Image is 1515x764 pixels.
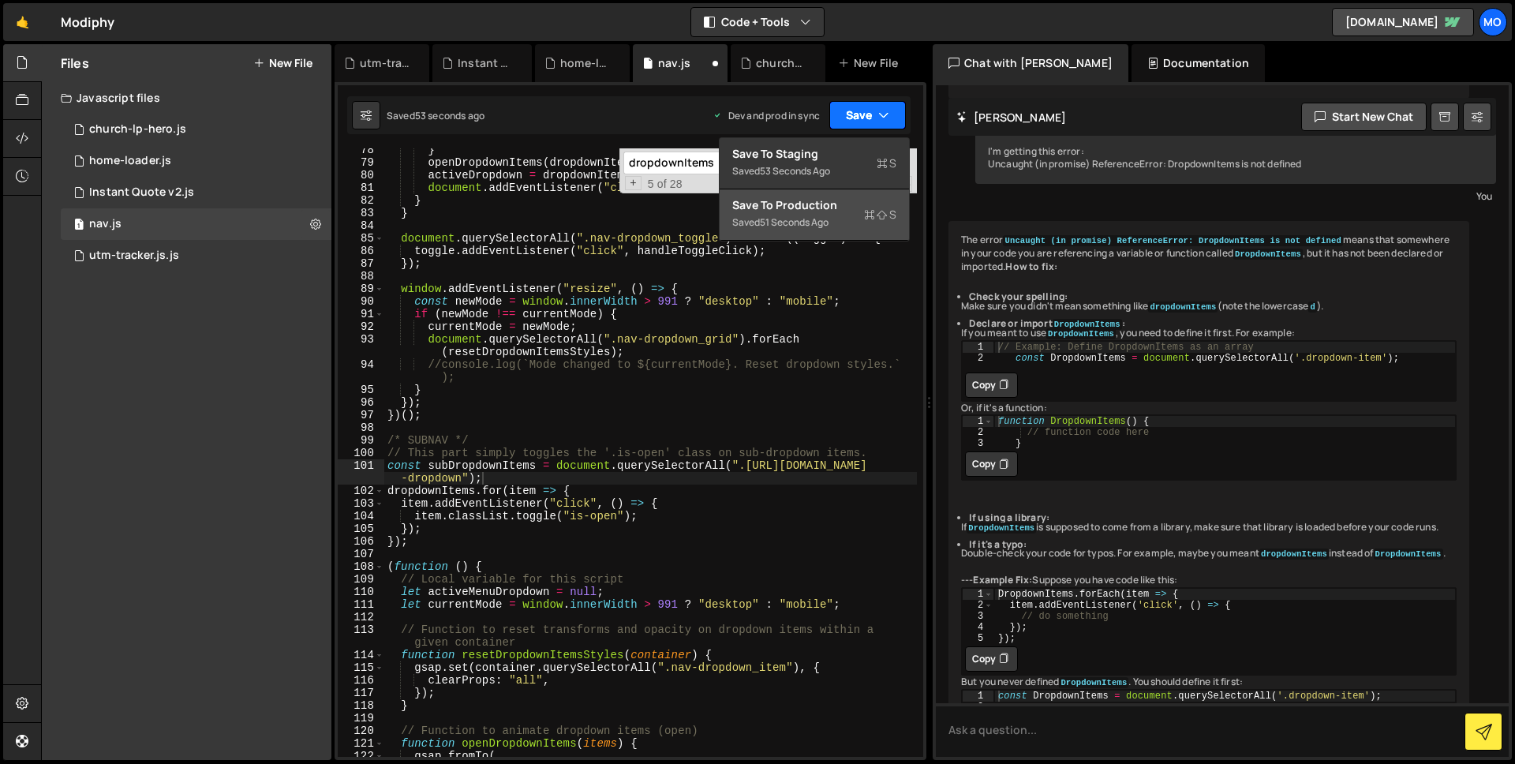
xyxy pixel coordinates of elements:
input: Search for [623,152,821,174]
div: utm-tracker.js.js [360,55,410,71]
strong: How to fix: [1005,260,1057,273]
div: nav.js [61,208,331,240]
div: church-lp-hero.js [756,55,806,71]
div: 15757/43444.js [61,240,331,272]
div: Saved [387,109,484,122]
div: 110 [338,586,384,598]
div: Instant Quote v2.js [89,185,194,200]
code: DropdownItems [967,522,1036,534]
div: 82 [338,194,384,207]
div: 87 [338,257,384,270]
div: Modiphy [61,13,114,32]
div: 88 [338,270,384,283]
div: 90 [338,295,384,308]
div: 80 [338,169,384,182]
div: 97 [338,409,384,421]
div: You [979,188,1492,204]
ul: Make sure you didn't mean something like (note the lowercase ). If you meant to use , you need to... [961,290,1457,551]
code: DropdownItems [1374,549,1443,560]
div: 96 [338,396,384,409]
div: 15757/42611.js [61,114,331,145]
div: 121 [338,737,384,750]
code: Uncaught (in promise) ReferenceError: DropdownItems is not defined [1003,235,1342,246]
div: I'm getting this error: Uncaught (in promise) ReferenceError: DropdownItems is not defined [975,133,1496,185]
div: 102 [338,485,384,497]
code: DropdownItems [1059,677,1128,688]
button: Copy [965,646,1018,672]
div: 109 [338,573,384,586]
strong: If using a library: [969,511,1049,524]
div: Save to Staging [732,146,896,162]
div: 2 [963,427,993,438]
div: 120 [338,725,384,737]
div: 89 [338,283,384,295]
div: 15757/43976.js [61,145,331,177]
div: 114 [338,649,384,661]
div: 107 [338,548,384,560]
strong: Example Fix: [973,573,1032,586]
strong: Check your spelling: [969,290,1068,303]
div: 98 [338,421,384,434]
div: 94 [338,358,384,384]
button: Copy [965,373,1018,398]
a: [DOMAIN_NAME] [1332,8,1474,36]
div: 95 [338,384,384,396]
div: 115 [338,661,384,674]
div: 1 [963,342,993,353]
div: Saved [732,162,896,181]
div: Saved [732,213,896,232]
code: DropdownItems [1046,328,1116,339]
div: utm-tracker.js.js [89,249,179,263]
span: S [877,155,896,171]
div: New File [838,55,904,71]
div: 5 [963,633,993,644]
div: 2 [963,702,993,713]
div: Javascript files [42,82,331,114]
div: 122 [338,750,384,762]
div: 92 [338,320,384,333]
a: 🤙 [3,3,42,41]
div: 81 [338,182,384,194]
span: 1 [74,219,84,232]
div: 118 [338,699,384,712]
div: 1 [963,589,993,600]
span: 5 of 28 [642,178,689,190]
div: 83 [338,207,384,219]
div: nav.js [89,217,122,231]
div: 101 [338,459,384,485]
code: dropdownItems [1259,549,1329,560]
div: 119 [338,712,384,725]
div: 105 [338,522,384,535]
button: Start new chat [1301,103,1427,131]
div: 104 [338,510,384,522]
div: home-loader.js [89,154,171,168]
div: 100 [338,447,384,459]
div: 106 [338,535,384,548]
code: dropdownItems [1148,301,1218,313]
div: 79 [338,156,384,169]
div: 103 [338,497,384,510]
div: 84 [338,219,384,232]
strong: If it's a typo: [969,537,1027,551]
a: Mo [1479,8,1507,36]
div: 111 [338,598,384,611]
div: 112 [338,611,384,624]
div: 3 [963,438,993,449]
code: d [1308,301,1316,313]
div: 99 [338,434,384,447]
button: Code + Tools [691,8,824,36]
div: 3 [963,611,993,622]
button: Save [829,101,906,129]
div: Instant Quote v2.js [458,55,513,71]
div: 86 [338,245,384,257]
div: 78 [338,144,384,156]
code: DropdownItems [1233,249,1303,260]
div: Chat with [PERSON_NAME] [933,44,1128,82]
div: 116 [338,674,384,687]
div: Documentation [1132,44,1265,82]
div: 108 [338,560,384,573]
div: 1 [963,416,993,427]
span: S [864,207,896,223]
div: 91 [338,308,384,320]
